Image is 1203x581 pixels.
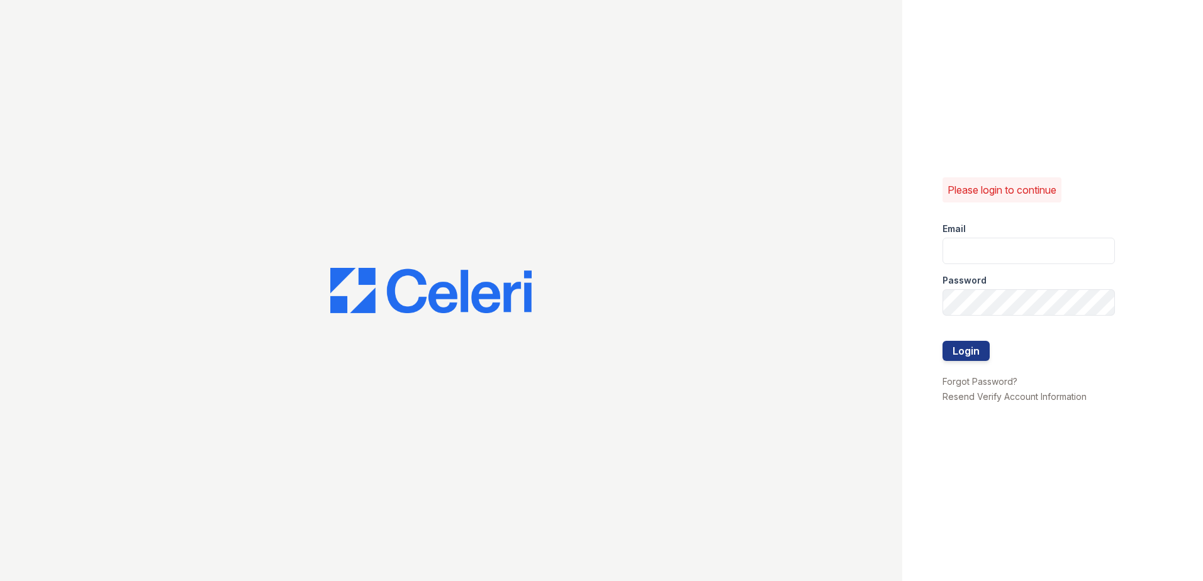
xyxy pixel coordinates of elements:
p: Please login to continue [948,182,1056,197]
label: Password [943,274,987,287]
label: Email [943,223,966,235]
a: Forgot Password? [943,376,1017,387]
a: Resend Verify Account Information [943,391,1087,402]
img: CE_Logo_Blue-a8612792a0a2168367f1c8372b55b34899dd931a85d93a1a3d3e32e68fde9ad4.png [330,268,532,313]
button: Login [943,341,990,361]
